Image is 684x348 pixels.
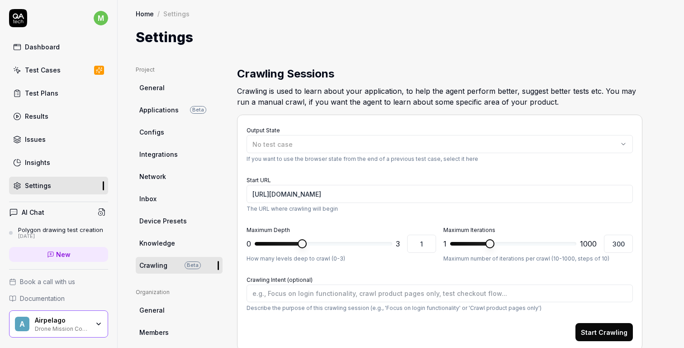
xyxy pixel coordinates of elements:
[9,130,108,148] a: Issues
[9,310,108,338] button: AAirpelagoDrone Mission Control
[25,181,51,190] div: Settings
[94,11,108,25] span: m
[580,238,597,249] span: 1000
[139,305,165,315] span: General
[56,250,71,259] span: New
[25,65,61,75] div: Test Cases
[139,261,167,270] span: Crawling
[247,177,271,184] label: Start URL
[139,150,178,159] span: Integrations
[247,276,313,283] label: Crawling Intent (optional)
[136,101,223,118] a: ApplicationsBeta
[9,177,108,194] a: Settings
[22,208,44,217] h4: AI Chat
[252,140,293,148] span: No test case
[247,205,633,213] p: The URL where crawling will begin
[247,238,251,249] span: 0
[247,185,633,203] input: https://dev--dronemissioncontrol.netlify.app/
[247,135,633,153] button: No test case
[185,261,201,269] span: Beta
[9,277,108,286] a: Book a call with us
[25,42,60,52] div: Dashboard
[25,111,48,121] div: Results
[139,172,166,181] span: Network
[247,227,290,233] label: Maximum Depth
[247,255,436,263] p: How many levels deep to crawl (0-3)
[190,106,206,114] span: Beta
[139,105,179,115] span: Applications
[136,190,223,207] a: Inbox
[20,277,75,286] span: Book a call with us
[25,135,46,144] div: Issues
[396,238,400,249] span: 3
[35,316,89,324] div: Airpelago
[136,79,223,96] a: General
[18,233,103,240] div: [DATE]
[237,82,642,107] h2: Crawling is used to learn about your application, to help the agent perform better, suggest bette...
[139,238,175,248] span: Knowledge
[9,294,108,303] a: Documentation
[136,288,223,296] div: Organization
[20,294,65,303] span: Documentation
[9,154,108,171] a: Insights
[247,127,280,134] label: Output State
[9,247,108,262] a: New
[136,146,223,163] a: Integrations
[139,328,169,337] span: Members
[136,9,154,18] a: Home
[443,227,495,233] label: Maximum Iterations
[9,107,108,125] a: Results
[136,168,223,185] a: Network
[136,66,223,74] div: Project
[136,235,223,251] a: Knowledge
[25,158,50,167] div: Insights
[443,238,446,249] span: 1
[9,84,108,102] a: Test Plans
[9,226,108,240] a: Polygon drawing test creation[DATE]
[157,9,160,18] div: /
[35,324,89,332] div: Drone Mission Control
[94,9,108,27] button: m
[9,61,108,79] a: Test Cases
[575,323,633,341] button: Start Crawling
[163,9,190,18] div: Settings
[15,317,29,331] span: A
[443,255,633,263] p: Maximum number of iterations per crawl (10-1000, steps of 10)
[136,27,193,48] h1: Settings
[247,304,633,312] p: Describe the purpose of this crawling session (e.g., 'Focus on login functionality' or 'Crawl pro...
[136,213,223,229] a: Device Presets
[25,88,58,98] div: Test Plans
[139,83,165,92] span: General
[136,302,223,319] a: General
[139,194,157,203] span: Inbox
[18,226,103,233] div: Polygon drawing test creation
[139,216,187,226] span: Device Presets
[136,257,223,274] a: CrawlingBeta
[237,66,642,82] h2: Crawling Sessions
[247,155,633,163] p: If you want to use the browser state from the end of a previous test case, select it here
[9,38,108,56] a: Dashboard
[136,324,223,341] a: Members
[139,127,164,137] span: Configs
[136,124,223,140] a: Configs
